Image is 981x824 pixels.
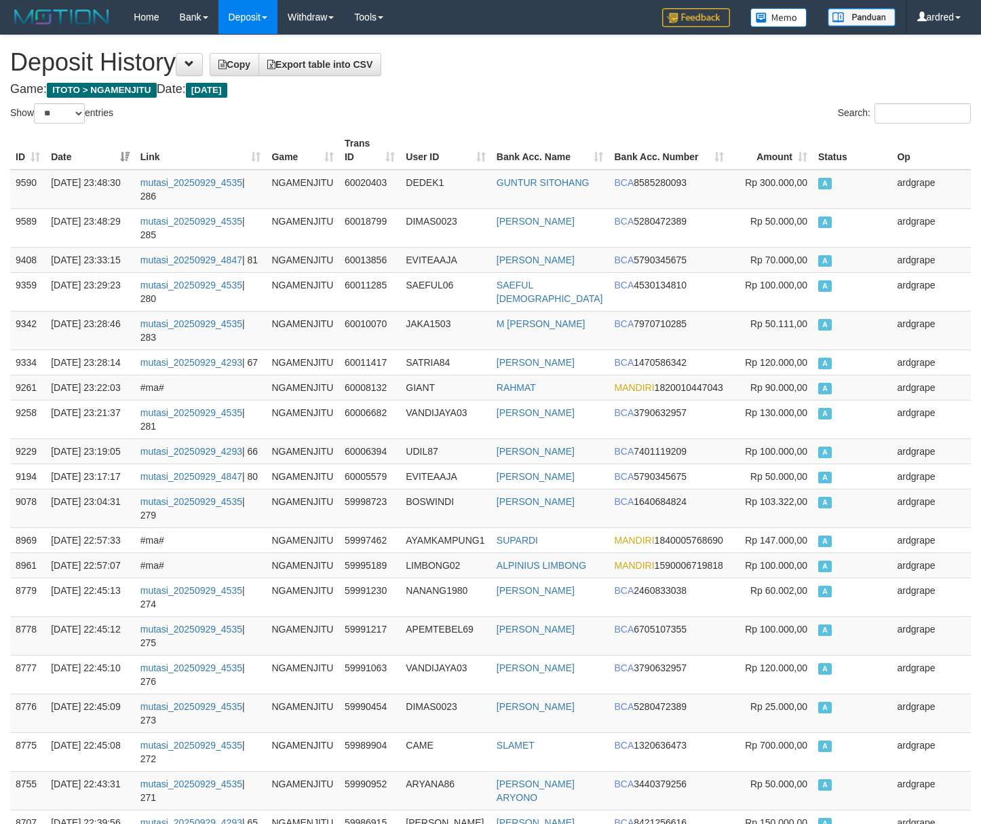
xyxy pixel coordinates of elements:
td: 60006394 [339,438,400,464]
td: 3790632957 [609,400,729,438]
td: [DATE] 22:45:08 [45,732,135,771]
a: [PERSON_NAME] [497,624,575,635]
span: Rp 50.000,00 [750,779,807,789]
span: Rp 130.000,00 [745,407,807,418]
span: Approved [818,319,832,331]
td: [DATE] 23:48:30 [45,170,135,209]
a: mutasi_20250929_4535 [140,740,242,751]
th: Trans ID: activate to sort column ascending [339,131,400,170]
td: 59991217 [339,616,400,655]
td: 59990952 [339,771,400,810]
td: NGAMENJITU [266,400,339,438]
td: | 273 [135,694,267,732]
span: Rp 100.000,00 [745,560,807,571]
td: 60013856 [339,247,400,272]
td: | 66 [135,438,267,464]
td: NGAMENJITU [266,489,339,527]
td: #ma# [135,375,267,400]
td: | 276 [135,655,267,694]
td: 9590 [10,170,45,209]
span: Rp 147.000,00 [745,535,807,546]
a: M [PERSON_NAME] [497,318,585,329]
span: Approved [818,663,832,675]
td: [DATE] 23:29:23 [45,272,135,311]
td: NANANG1980 [400,578,491,616]
td: [DATE] 22:57:07 [45,553,135,578]
td: NGAMENJITU [266,732,339,771]
td: 59995189 [339,553,400,578]
td: ardgrape [891,578,971,616]
span: Approved [818,779,832,791]
td: [DATE] 23:17:17 [45,464,135,489]
span: Approved [818,255,832,267]
a: [PERSON_NAME] [497,662,575,673]
a: Copy [210,53,259,76]
img: Feedback.jpg [662,8,730,27]
span: Rp 60.002,00 [750,585,807,596]
td: 60006682 [339,400,400,438]
h1: Deposit History [10,49,971,76]
td: [DATE] 22:57:33 [45,527,135,553]
span: BCA [614,471,634,482]
span: Approved [818,358,832,369]
h4: Game: Date: [10,83,971,96]
td: 9194 [10,464,45,489]
span: Rp 103.322,00 [745,496,807,507]
td: 5790345675 [609,247,729,272]
span: Approved [818,702,832,713]
th: Date: activate to sort column ascending [45,131,135,170]
td: ARYANA86 [400,771,491,810]
td: | 81 [135,247,267,272]
a: [PERSON_NAME] [497,446,575,457]
span: Rp 100.000,00 [745,446,807,457]
th: ID: activate to sort column ascending [10,131,45,170]
span: Approved [818,178,832,189]
a: mutasi_20250929_4535 [140,662,242,673]
td: NGAMENJITU [266,771,339,810]
span: MANDIRI [614,535,654,546]
span: BCA [614,216,634,227]
span: BCA [614,624,634,635]
a: [PERSON_NAME] [497,216,575,227]
td: VANDIJAYA03 [400,655,491,694]
td: ardgrape [891,489,971,527]
td: NGAMENJITU [266,208,339,247]
td: | 80 [135,464,267,489]
img: Button%20Memo.svg [750,8,807,27]
span: Rp 70.000,00 [750,255,807,265]
td: 8777 [10,655,45,694]
td: NGAMENJITU [266,247,339,272]
td: [DATE] 23:19:05 [45,438,135,464]
td: | 272 [135,732,267,771]
td: 6705107355 [609,616,729,655]
td: ardgrape [891,375,971,400]
td: [DATE] 23:28:46 [45,311,135,350]
td: 59998723 [339,489,400,527]
a: RAHMAT [497,382,536,393]
td: EVITEAAJA [400,247,491,272]
td: 8585280093 [609,170,729,209]
td: 1840005768690 [609,527,729,553]
td: #ma# [135,553,267,578]
td: [DATE] 22:45:09 [45,694,135,732]
span: [DATE] [186,83,227,98]
td: [DATE] 23:04:31 [45,489,135,527]
td: ardgrape [891,527,971,553]
span: BCA [614,662,634,673]
th: Link: activate to sort column ascending [135,131,267,170]
th: Op [891,131,971,170]
td: 1640684824 [609,489,729,527]
img: panduan.png [828,8,896,26]
span: BCA [614,318,634,329]
td: NGAMENJITU [266,311,339,350]
span: BCA [614,280,634,291]
a: mutasi_20250929_4535 [140,624,242,635]
td: | 281 [135,400,267,438]
td: ardgrape [891,694,971,732]
td: NGAMENJITU [266,553,339,578]
td: [DATE] 23:33:15 [45,247,135,272]
span: BCA [614,585,634,596]
td: 59990454 [339,694,400,732]
span: Approved [818,280,832,292]
th: Status [813,131,891,170]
